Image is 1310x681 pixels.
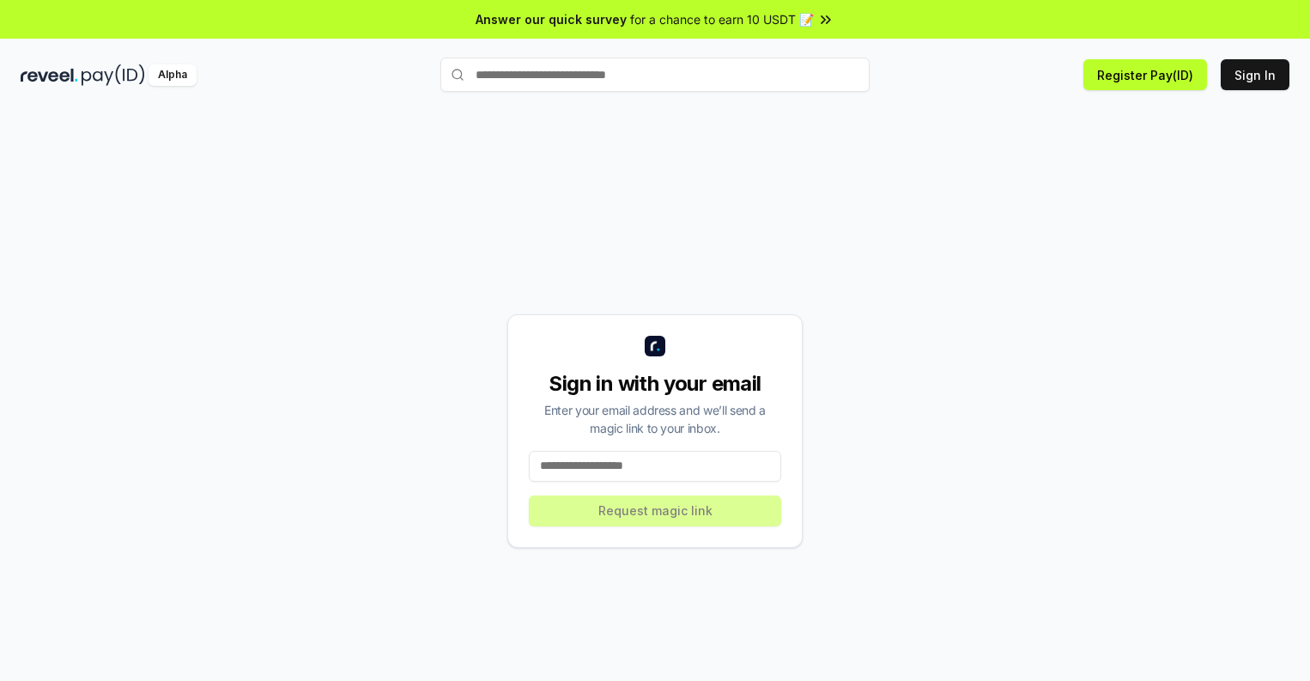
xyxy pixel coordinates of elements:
div: Alpha [149,64,197,86]
button: Register Pay(ID) [1083,59,1207,90]
div: Enter your email address and we’ll send a magic link to your inbox. [529,401,781,437]
span: for a chance to earn 10 USDT 📝 [630,10,814,28]
span: Answer our quick survey [476,10,627,28]
button: Sign In [1221,59,1289,90]
img: reveel_dark [21,64,78,86]
div: Sign in with your email [529,370,781,398]
img: pay_id [82,64,145,86]
img: logo_small [645,336,665,356]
